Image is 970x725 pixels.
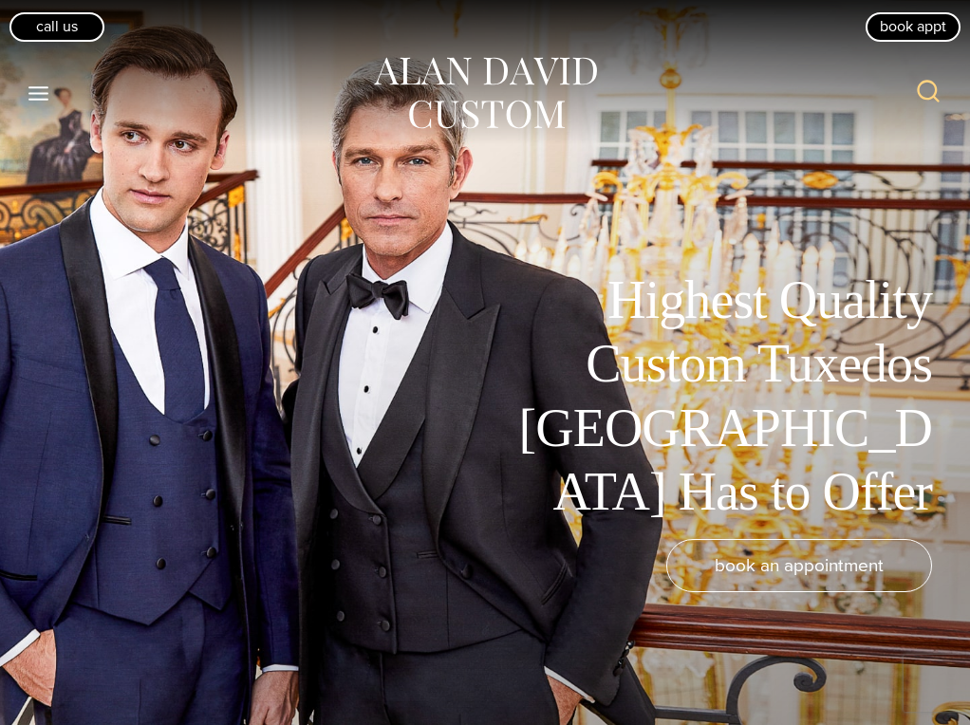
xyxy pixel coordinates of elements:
a: book an appointment [666,539,932,592]
span: book an appointment [715,551,884,579]
a: Call Us [9,12,104,41]
a: book appt [866,12,961,41]
h1: Highest Quality Custom Tuxedos [GEOGRAPHIC_DATA] Has to Offer [505,269,932,524]
img: Alan David Custom [371,51,599,136]
button: View Search Form [905,70,951,116]
button: Open menu [19,76,59,110]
